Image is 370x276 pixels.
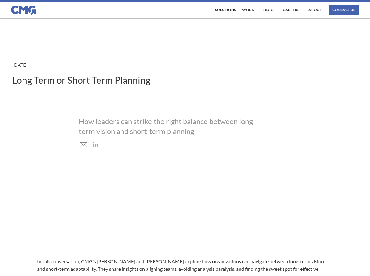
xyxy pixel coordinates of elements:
[281,5,301,15] a: Careers
[79,142,87,148] img: mail icon in grey
[262,5,275,15] a: Blog
[307,5,323,15] a: About
[264,132,291,139] h2: [DATE]
[11,6,36,15] img: CMG logo in blue.
[215,8,236,12] div: Solutions
[332,8,355,12] div: contact us
[240,5,256,15] a: work
[92,141,99,148] img: LinkedIn icon in grey
[79,116,264,136] div: How leaders can strike the right balance between long-term vision and short-term planning
[95,157,269,255] iframe: Long Term or Short Term Planning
